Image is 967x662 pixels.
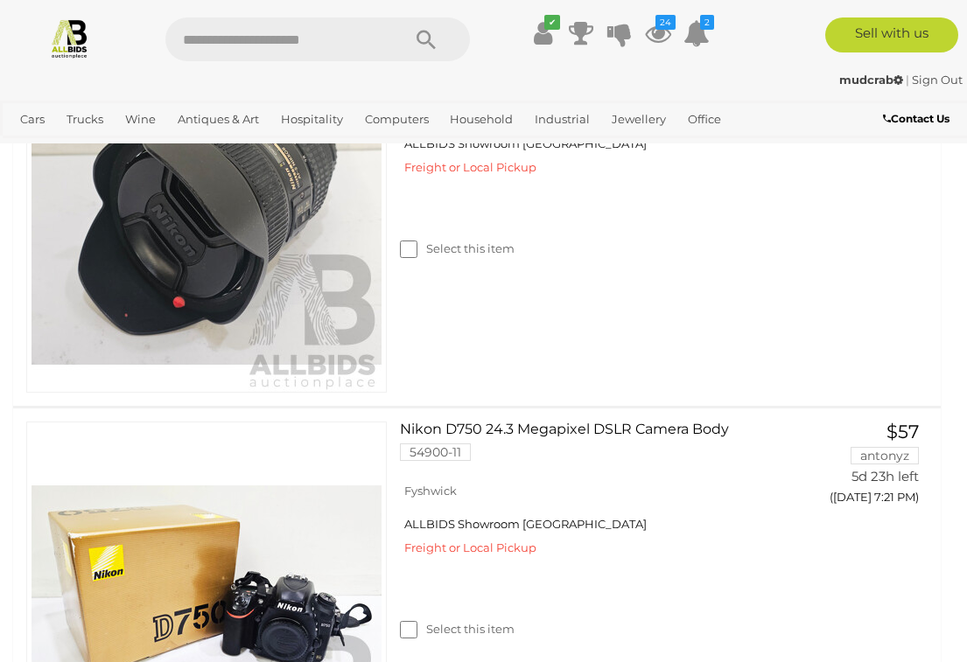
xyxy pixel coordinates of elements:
[32,42,382,392] img: 54900-14a.jpg
[655,15,676,30] i: 24
[60,105,110,134] a: Trucks
[118,105,163,134] a: Wine
[906,73,909,87] span: |
[886,421,919,442] span: $57
[413,422,774,474] a: Nikon D750 24.3 Megapixel DSLR Camera Body 54900-11
[683,17,710,49] a: 2
[382,17,470,61] button: Search
[825,17,958,52] a: Sell with us
[358,105,436,134] a: Computers
[529,17,556,49] a: ✔
[645,17,671,49] a: 24
[912,73,963,87] a: Sign Out
[71,134,209,163] a: [GEOGRAPHIC_DATA]
[883,109,954,129] a: Contact Us
[681,105,728,134] a: Office
[839,73,903,87] strong: mudcrab
[605,105,673,134] a: Jewellery
[274,105,350,134] a: Hospitality
[700,15,714,30] i: 2
[799,422,923,514] a: $57 antonyz 5d 23h left ([DATE] 7:21 PM)
[839,73,906,87] a: mudcrab
[400,621,515,638] label: Select this item
[13,134,63,163] a: Sports
[171,105,266,134] a: Antiques & Art
[544,15,560,30] i: ✔
[13,105,52,134] a: Cars
[883,112,949,125] b: Contact Us
[400,240,515,257] label: Select this item
[49,17,90,59] img: Allbids.com.au
[443,105,520,134] a: Household
[528,105,597,134] a: Industrial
